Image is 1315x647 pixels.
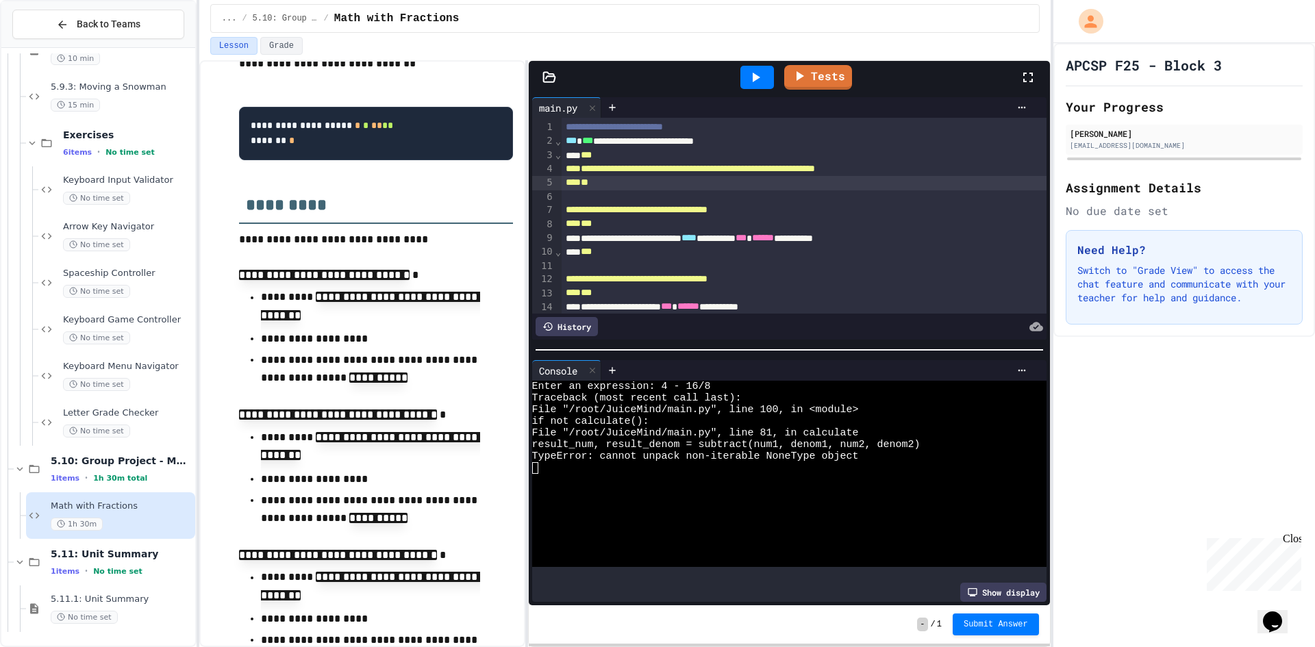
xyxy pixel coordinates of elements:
span: Submit Answer [964,619,1028,630]
div: Show display [960,583,1047,602]
div: 11 [532,259,555,273]
span: Math with Fractions [51,500,192,512]
p: Switch to "Grade View" to access the chat feature and communicate with your teacher for help and ... [1077,264,1291,305]
span: 5.10: Group Project - Math with Fractions [253,13,318,24]
div: 13 [532,287,555,301]
span: Spaceship Controller [63,268,192,279]
span: 1 [937,619,942,630]
span: / [931,619,936,630]
h1: APCSP F25 - Block 3 [1066,55,1222,75]
div: 1 [532,120,555,134]
span: Keyboard Game Controller [63,314,192,326]
span: Fold line [555,149,562,160]
span: Fold line [555,246,562,257]
h2: Your Progress [1066,97,1303,116]
span: if not calculate(): [532,416,649,427]
div: 7 [532,203,555,217]
span: • [97,147,100,157]
iframe: chat widget [1201,533,1301,591]
span: ... [222,13,237,24]
div: main.py [532,101,584,115]
span: Keyboard Input Validator [63,175,192,186]
button: Grade [260,37,303,55]
div: 6 [532,190,555,204]
span: 1h 30m [51,518,103,531]
div: No due date set [1066,203,1303,219]
div: Console [532,360,601,381]
span: 10 min [51,52,100,65]
span: No time set [63,378,130,391]
span: No time set [93,567,142,576]
span: No time set [63,238,130,251]
div: 8 [532,218,555,231]
div: [EMAIL_ADDRESS][DOMAIN_NAME] [1070,140,1299,151]
h3: Need Help? [1077,242,1291,258]
h2: Assignment Details [1066,178,1303,197]
a: Tests [784,65,852,90]
span: Exercises [63,129,192,141]
div: 12 [532,272,555,286]
div: 4 [532,162,555,176]
div: 9 [532,231,555,245]
span: No time set [63,192,130,205]
span: File "/root/JuiceMind/main.py", line 100, in <module> [532,404,859,416]
span: 5.11.1: Unit Summary [51,594,192,605]
span: TypeError: cannot unpack non-iterable NoneType object [532,451,859,462]
div: 3 [532,149,555,162]
span: / [324,13,329,24]
span: / [242,13,247,24]
span: 5.9.3: Moving a Snowman [51,81,192,93]
div: Chat with us now!Close [5,5,95,87]
span: 15 min [51,99,100,112]
iframe: chat widget [1257,592,1301,633]
div: 10 [532,245,555,259]
div: 5 [532,176,555,190]
div: 14 [532,301,555,314]
span: 1 items [51,474,79,483]
span: Enter an expression: 4 - 16/8 [532,381,711,392]
span: - [917,618,927,631]
div: History [536,317,598,336]
div: 2 [532,134,555,148]
span: Letter Grade Checker [63,407,192,419]
div: main.py [532,97,601,118]
div: Console [532,364,584,378]
span: 5.10: Group Project - Math with Fractions [51,455,192,467]
span: • [85,566,88,576]
span: Math with Fractions [334,10,459,27]
span: Keyboard Menu Navigator [63,361,192,372]
span: File "/root/JuiceMind/main.py", line 81, in calculate [532,427,859,439]
span: Traceback (most recent call last): [532,392,742,404]
span: Arrow Key Navigator [63,221,192,233]
span: 5.11: Unit Summary [51,548,192,560]
span: 1 items [51,567,79,576]
span: No time set [105,148,155,157]
span: No time set [51,611,118,624]
span: • [85,472,88,483]
span: Back to Teams [77,17,140,31]
button: Lesson [210,37,258,55]
button: Submit Answer [953,613,1039,635]
span: Fold line [555,136,562,147]
span: No time set [63,424,130,437]
span: 6 items [63,148,92,157]
div: My Account [1064,5,1107,37]
button: Back to Teams [12,10,184,39]
span: result_num, result_denom = subtract(num1, denom1, num2, denom2) [532,439,920,451]
span: No time set [63,331,130,344]
span: No time set [63,285,130,298]
span: 1h 30m total [93,474,147,483]
div: [PERSON_NAME] [1070,127,1299,140]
